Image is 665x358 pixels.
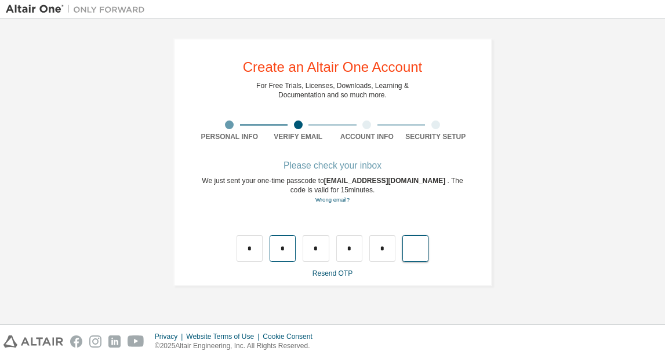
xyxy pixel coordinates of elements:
img: linkedin.svg [108,335,121,348]
div: Privacy [155,332,186,341]
a: Resend OTP [312,269,353,277]
a: Go back to the registration form [315,196,350,203]
img: youtube.svg [128,335,144,348]
div: Please check your inbox [195,162,470,169]
div: Create an Altair One Account [243,60,423,74]
div: Security Setup [401,132,470,141]
div: Account Info [333,132,402,141]
div: We just sent your one-time passcode to . The code is valid for 15 minutes. [195,176,470,204]
div: For Free Trials, Licenses, Downloads, Learning & Documentation and so much more. [256,81,409,100]
img: Altair One [6,3,151,15]
img: instagram.svg [89,335,101,348]
div: Cookie Consent [263,332,319,341]
div: Personal Info [195,132,264,141]
img: facebook.svg [70,335,82,348]
p: © 2025 Altair Engineering, Inc. All Rights Reserved. [155,341,319,351]
div: Website Terms of Use [186,332,263,341]
span: [EMAIL_ADDRESS][DOMAIN_NAME] [324,177,448,185]
div: Verify Email [264,132,333,141]
img: altair_logo.svg [3,335,63,348]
